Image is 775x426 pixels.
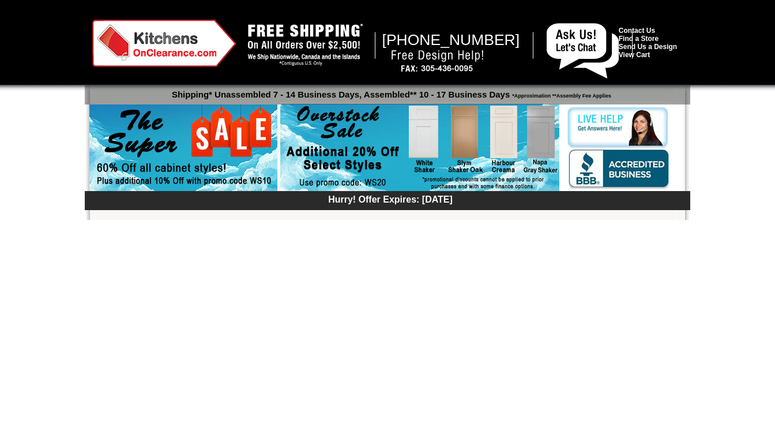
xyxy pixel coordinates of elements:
[619,35,659,43] a: Find a Store
[91,193,690,205] div: Hurry! Offer Expires: [DATE]
[382,31,520,48] span: [PHONE_NUMBER]
[619,43,677,51] a: Send Us a Design
[510,90,611,99] span: *Approximation **Assembly Fee Applies
[91,84,690,99] p: Shipping* Unassembled 7 - 14 Business Days, Assembled** 10 - 17 Business Days
[619,27,655,35] a: Contact Us
[92,20,236,67] img: Kitchens on Clearance Logo
[619,51,650,59] a: View Cart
